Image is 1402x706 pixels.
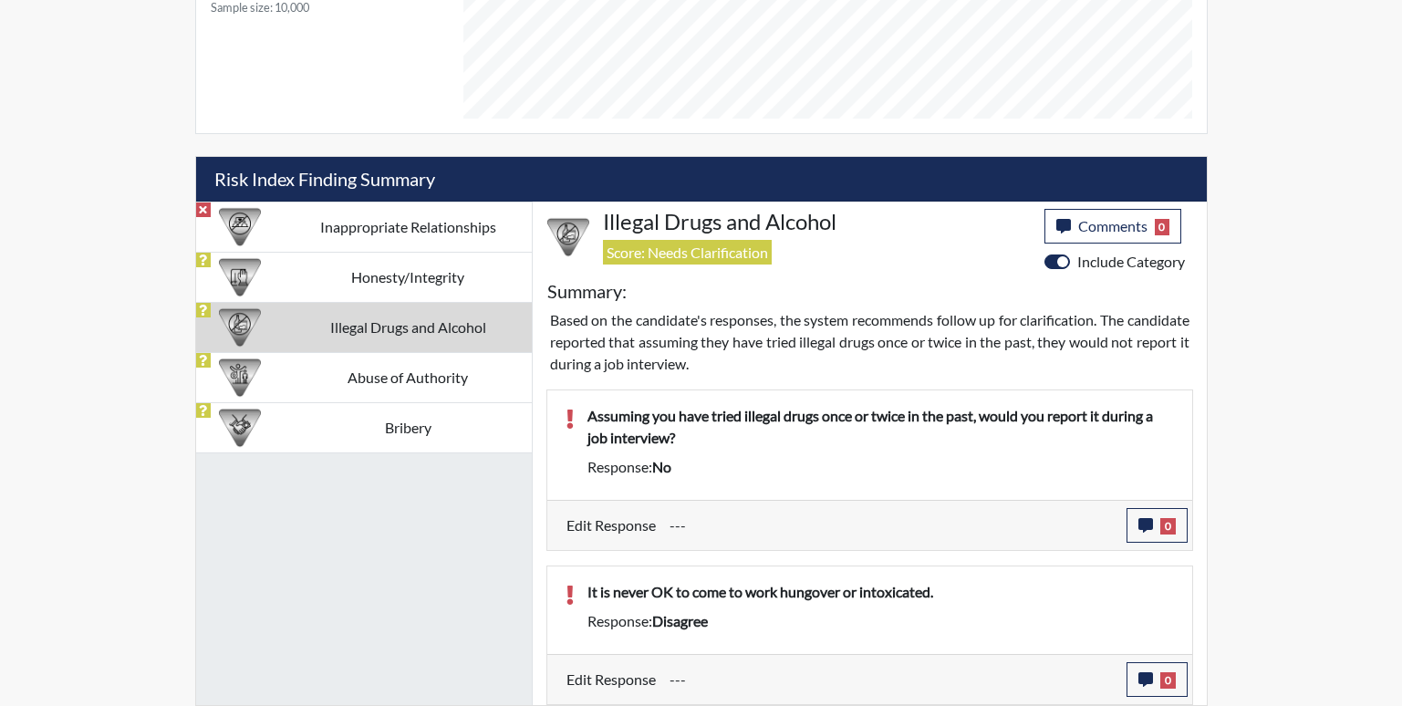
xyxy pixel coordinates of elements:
span: Score: Needs Clarification [603,240,772,265]
span: Comments [1078,217,1148,234]
div: Response: [574,456,1188,478]
span: no [652,458,671,475]
span: 0 [1160,518,1176,535]
td: Abuse of Authority [285,352,532,402]
div: Update the test taker's response, the change might impact the score [656,662,1127,697]
img: CATEGORY%20ICON-14.139f8ef7.png [219,206,261,248]
h5: Risk Index Finding Summary [196,157,1207,202]
td: Illegal Drugs and Alcohol [285,302,532,352]
h5: Summary: [547,280,627,302]
button: 0 [1127,662,1188,697]
p: Assuming you have tried illegal drugs once or twice in the past, would you report it during a job... [587,405,1174,449]
td: Inappropriate Relationships [285,202,532,252]
img: CATEGORY%20ICON-12.0f6f1024.png [547,216,589,258]
img: CATEGORY%20ICON-12.0f6f1024.png [219,306,261,348]
span: disagree [652,612,708,629]
label: Edit Response [566,662,656,697]
div: Response: [574,610,1188,632]
img: CATEGORY%20ICON-03.c5611939.png [219,407,261,449]
label: Include Category [1077,251,1185,273]
td: Honesty/Integrity [285,252,532,302]
span: 0 [1155,219,1170,235]
button: 0 [1127,508,1188,543]
button: Comments0 [1044,209,1182,244]
h4: Illegal Drugs and Alcohol [603,209,1031,235]
img: CATEGORY%20ICON-01.94e51fac.png [219,357,261,399]
span: 0 [1160,672,1176,689]
p: It is never OK to come to work hungover or intoxicated. [587,581,1174,603]
label: Edit Response [566,508,656,543]
p: Based on the candidate's responses, the system recommends follow up for clarification. The candid... [550,309,1189,375]
div: Update the test taker's response, the change might impact the score [656,508,1127,543]
td: Bribery [285,402,532,452]
img: CATEGORY%20ICON-11.a5f294f4.png [219,256,261,298]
